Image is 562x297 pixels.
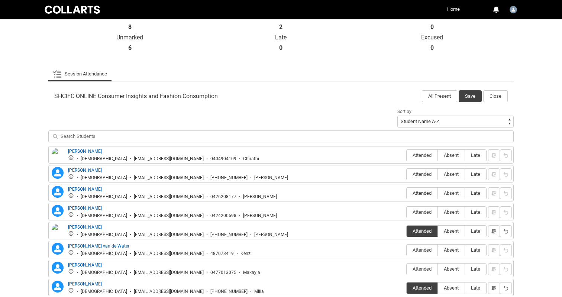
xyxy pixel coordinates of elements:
div: 0424200698 [210,213,236,219]
a: [PERSON_NAME] [68,206,102,211]
span: Attended [407,209,437,215]
a: [PERSON_NAME] [68,281,102,287]
span: Absent [438,228,465,234]
button: All Present [422,90,457,102]
button: Reset [500,206,512,218]
li: Session Attendance [48,67,112,81]
div: [PERSON_NAME] [254,175,288,181]
div: [DEMOGRAPHIC_DATA] [81,232,127,238]
span: Absent [438,209,465,215]
span: Attended [407,171,437,177]
span: Absent [438,190,465,196]
input: Search Students [48,130,514,142]
span: Absent [438,285,465,291]
p: Excused [356,34,508,41]
a: Session Attendance [53,67,107,81]
span: Absent [438,247,465,253]
div: [PERSON_NAME] [243,213,277,219]
button: Close [483,90,508,102]
button: Notes [488,225,500,237]
div: 487073419 [210,251,234,256]
div: [DEMOGRAPHIC_DATA] [81,251,127,256]
span: Late [465,190,486,196]
div: [PERSON_NAME] [243,194,277,200]
span: SHCIFC ONLINE Consumer Insights and Fashion Consumption [54,93,218,100]
strong: 0 [430,44,434,52]
button: Reset [500,225,512,237]
strong: 6 [128,44,132,52]
div: [PHONE_NUMBER] [210,232,248,238]
div: [EMAIL_ADDRESS][DOMAIN_NAME] [134,232,204,238]
div: Makayla [243,270,260,275]
div: [PHONE_NUMBER] [210,289,248,294]
a: [PERSON_NAME] [68,187,102,192]
button: Reset [500,263,512,275]
span: Sort by: [397,109,413,114]
span: Late [465,247,486,253]
div: Kenz [240,251,251,256]
strong: 8 [128,23,132,31]
lightning-icon: Kathleen Wilson [52,205,64,217]
a: [PERSON_NAME] [68,225,102,230]
div: [EMAIL_ADDRESS][DOMAIN_NAME] [134,175,204,181]
div: [DEMOGRAPHIC_DATA] [81,213,127,219]
lightning-icon: Milla Alekna [52,281,64,293]
a: [PERSON_NAME] van de Water [68,243,129,249]
strong: 0 [279,44,282,52]
div: [DEMOGRAPHIC_DATA] [81,289,127,294]
span: Absent [438,266,465,272]
div: 0426208177 [210,194,236,200]
span: Late [465,285,486,291]
span: Absent [438,171,465,177]
lightning-icon: Mackenzie van de Water [52,243,64,255]
div: Chirathi [243,156,259,162]
lightning-icon: Makayla Morris [52,262,64,274]
div: [EMAIL_ADDRESS][DOMAIN_NAME] [134,194,204,200]
div: [DEMOGRAPHIC_DATA] [81,194,127,200]
button: Reset [500,282,512,294]
div: [EMAIL_ADDRESS][DOMAIN_NAME] [134,289,204,294]
span: Attended [407,152,437,158]
span: Late [465,266,486,272]
a: Home [445,4,462,15]
span: Attended [407,190,437,196]
div: [EMAIL_ADDRESS][DOMAIN_NAME] [134,251,204,256]
button: Reset [500,168,512,180]
lightning-icon: Katherine Solarino [52,186,64,198]
span: Attended [407,228,437,234]
span: Absent [438,152,465,158]
div: 0404904109 [210,156,236,162]
div: [DEMOGRAPHIC_DATA] [81,175,127,181]
div: [PERSON_NAME] [254,232,288,238]
a: [PERSON_NAME] [68,149,102,154]
img: Apsara.Sabaratnam [510,6,517,13]
button: Reset [500,187,512,199]
div: Milla [254,289,264,294]
div: [EMAIL_ADDRESS][DOMAIN_NAME] [134,270,204,275]
a: [PERSON_NAME] [68,168,102,173]
span: Attended [407,285,437,291]
span: Late [465,171,486,177]
div: [DEMOGRAPHIC_DATA] [81,270,127,275]
span: Late [465,209,486,215]
p: Late [206,34,357,41]
div: 0477013075 [210,270,236,275]
div: [DEMOGRAPHIC_DATA] [81,156,127,162]
span: Late [465,228,486,234]
button: Reset [500,244,512,256]
img: Laney Fitzpatrick [52,224,64,240]
div: [EMAIL_ADDRESS][DOMAIN_NAME] [134,213,204,219]
button: Save [459,90,482,102]
button: Notes [488,282,500,294]
button: Reset [500,149,512,161]
span: Attended [407,266,437,272]
strong: 0 [430,23,434,31]
img: Chirathi Dharmasena [52,148,64,164]
div: [PHONE_NUMBER] [210,175,248,181]
strong: 2 [279,23,282,31]
div: [EMAIL_ADDRESS][DOMAIN_NAME] [134,156,204,162]
span: Attended [407,247,437,253]
a: [PERSON_NAME] [68,262,102,268]
button: User Profile Apsara.Sabaratnam [508,3,519,15]
p: Unmarked [54,34,206,41]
